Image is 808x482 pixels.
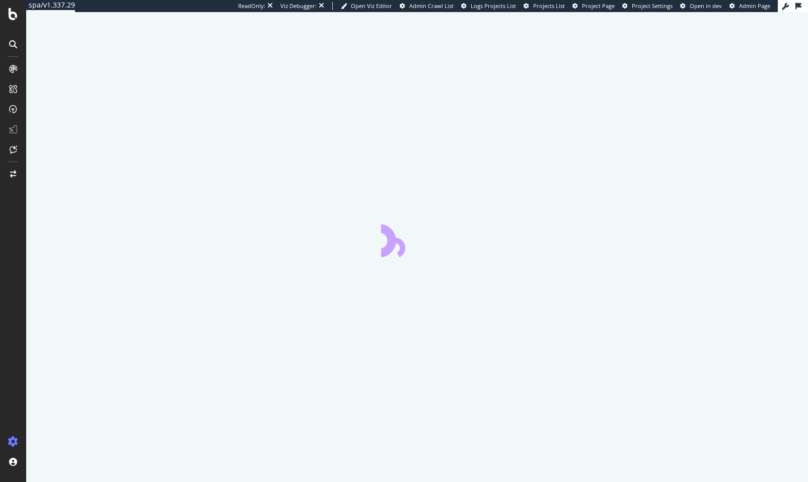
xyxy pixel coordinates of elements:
a: Open in dev [680,2,722,10]
a: Logs Projects List [461,2,516,10]
span: Project Settings [632,2,673,10]
div: Viz Debugger: [280,2,317,10]
a: Projects List [524,2,565,10]
span: Admin Crawl List [409,2,454,10]
span: Project Page [582,2,615,10]
span: Open Viz Editor [351,2,392,10]
span: Admin Page [739,2,770,10]
a: Project Page [572,2,615,10]
a: Admin Page [729,2,770,10]
div: ReadOnly: [238,2,265,10]
a: Project Settings [622,2,673,10]
a: Open Viz Editor [341,2,392,10]
div: animation [381,221,454,257]
a: Admin Crawl List [400,2,454,10]
span: Projects List [533,2,565,10]
span: Logs Projects List [471,2,516,10]
span: Open in dev [690,2,722,10]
